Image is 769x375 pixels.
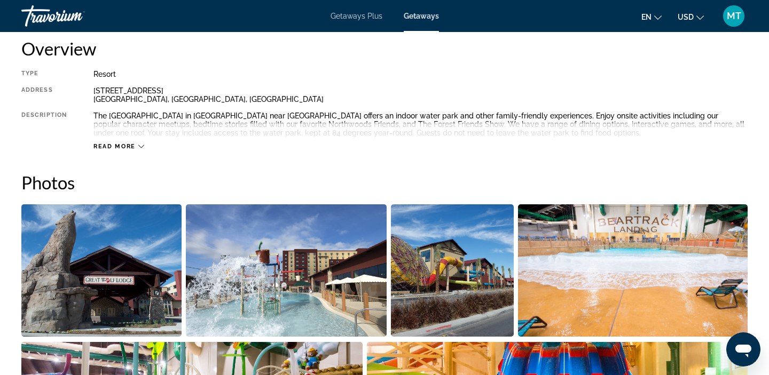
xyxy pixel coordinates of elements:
[720,5,748,27] button: User Menu
[21,38,748,59] h2: Overview
[331,12,382,20] a: Getaways Plus
[93,111,748,137] div: The [GEOGRAPHIC_DATA] in [GEOGRAPHIC_DATA] near [GEOGRAPHIC_DATA] offers an indoor water park and...
[93,86,748,103] div: [STREET_ADDRESS] [GEOGRAPHIC_DATA], [GEOGRAPHIC_DATA], [GEOGRAPHIC_DATA]
[727,11,741,21] span: MT
[678,13,694,21] span: USD
[726,332,760,366] iframe: Button to launch messaging window
[21,111,67,137] div: Description
[518,204,748,337] button: Open full-screen image slider
[641,13,652,21] span: en
[678,9,704,25] button: Change currency
[21,172,748,193] h2: Photos
[641,9,662,25] button: Change language
[93,70,748,78] div: Resort
[21,86,67,103] div: Address
[93,142,144,150] button: Read more
[391,204,514,337] button: Open full-screen image slider
[21,70,67,78] div: Type
[21,2,128,30] a: Travorium
[186,204,386,337] button: Open full-screen image slider
[93,143,136,150] span: Read more
[404,12,439,20] a: Getaways
[21,204,182,337] button: Open full-screen image slider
